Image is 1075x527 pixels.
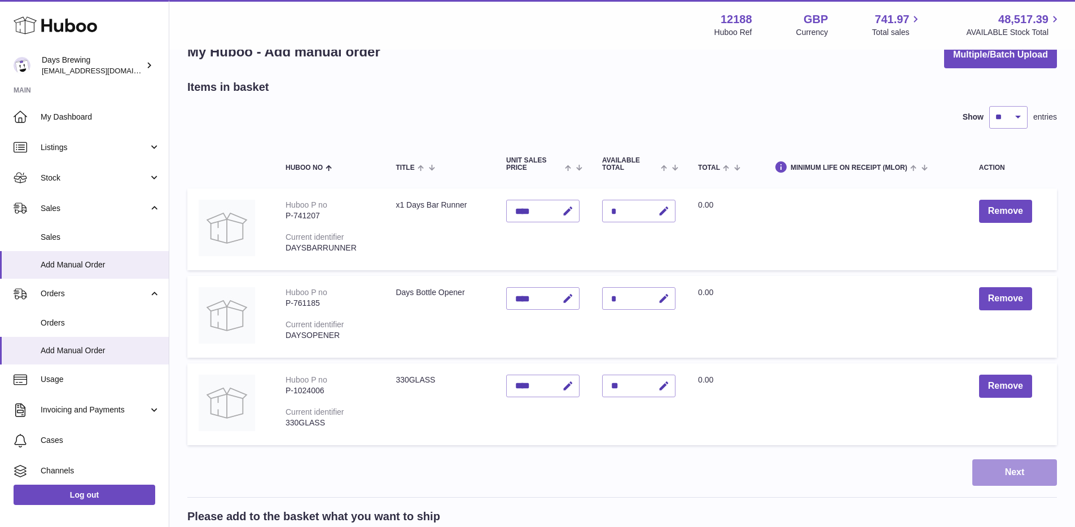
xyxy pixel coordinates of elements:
[286,418,373,428] div: 330GLASS
[41,435,160,446] span: Cases
[41,112,160,122] span: My Dashboard
[41,405,148,415] span: Invoicing and Payments
[286,385,373,396] div: P-1024006
[286,210,373,221] div: P-741207
[796,27,828,38] div: Currency
[872,12,922,38] a: 741.97 Total sales
[979,375,1032,398] button: Remove
[998,12,1048,27] span: 48,517.39
[42,55,143,76] div: Days Brewing
[791,164,907,172] span: Minimum Life On Receipt (MLOR)
[41,203,148,214] span: Sales
[875,12,909,27] span: 741.97
[286,232,344,241] div: Current identifier
[698,288,713,297] span: 0.00
[384,363,495,445] td: 330GLASS
[187,80,269,95] h2: Items in basket
[384,188,495,270] td: x1 Days Bar Runner
[286,164,323,172] span: Huboo no
[187,43,380,61] h1: My Huboo - Add manual order
[41,465,160,476] span: Channels
[286,375,327,384] div: Huboo P no
[41,345,160,356] span: Add Manual Order
[41,374,160,385] span: Usage
[41,260,160,270] span: Add Manual Order
[42,66,166,75] span: [EMAIL_ADDRESS][DOMAIN_NAME]
[506,157,562,172] span: Unit Sales Price
[384,276,495,358] td: Days Bottle Opener
[41,288,148,299] span: Orders
[698,200,713,209] span: 0.00
[698,375,713,384] span: 0.00
[41,232,160,243] span: Sales
[396,164,414,172] span: Title
[14,57,30,74] img: helena@daysbrewing.com
[286,243,373,253] div: DAYSBARRUNNER
[41,173,148,183] span: Stock
[804,12,828,27] strong: GBP
[286,330,373,341] div: DAYSOPENER
[41,142,148,153] span: Listings
[721,12,752,27] strong: 12188
[966,12,1061,38] a: 48,517.39 AVAILABLE Stock Total
[286,298,373,309] div: P-761185
[199,287,255,344] img: Days Bottle Opener
[187,509,440,524] h2: Please add to the basket what you want to ship
[944,42,1057,68] button: Multiple/Batch Upload
[602,157,658,172] span: AVAILABLE Total
[41,318,160,328] span: Orders
[963,112,984,122] label: Show
[1033,112,1057,122] span: entries
[286,200,327,209] div: Huboo P no
[286,288,327,297] div: Huboo P no
[14,485,155,505] a: Log out
[199,200,255,256] img: x1 Days Bar Runner
[199,375,255,431] img: 330GLASS
[872,27,922,38] span: Total sales
[966,27,1061,38] span: AVAILABLE Stock Total
[286,320,344,329] div: Current identifier
[979,200,1032,223] button: Remove
[972,459,1057,486] button: Next
[286,407,344,416] div: Current identifier
[714,27,752,38] div: Huboo Ref
[698,164,720,172] span: Total
[979,164,1046,172] div: Action
[979,287,1032,310] button: Remove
